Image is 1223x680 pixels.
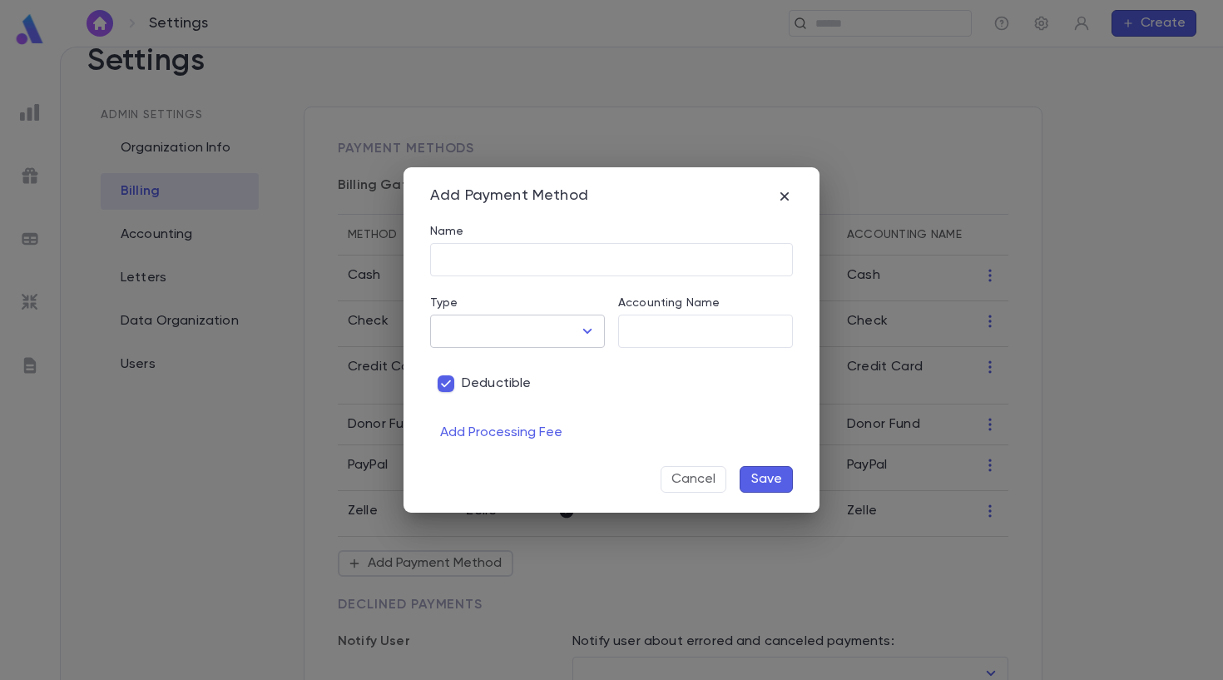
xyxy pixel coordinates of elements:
span: Deductible [462,375,532,392]
label: Type [430,296,458,310]
button: Add Processing Fee [430,419,572,446]
button: Open [576,320,599,343]
label: Accounting Name [618,296,720,310]
button: Save [740,466,793,493]
label: Name [430,225,464,238]
div: Add Payment Method [430,187,588,206]
button: Cancel [661,466,726,493]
